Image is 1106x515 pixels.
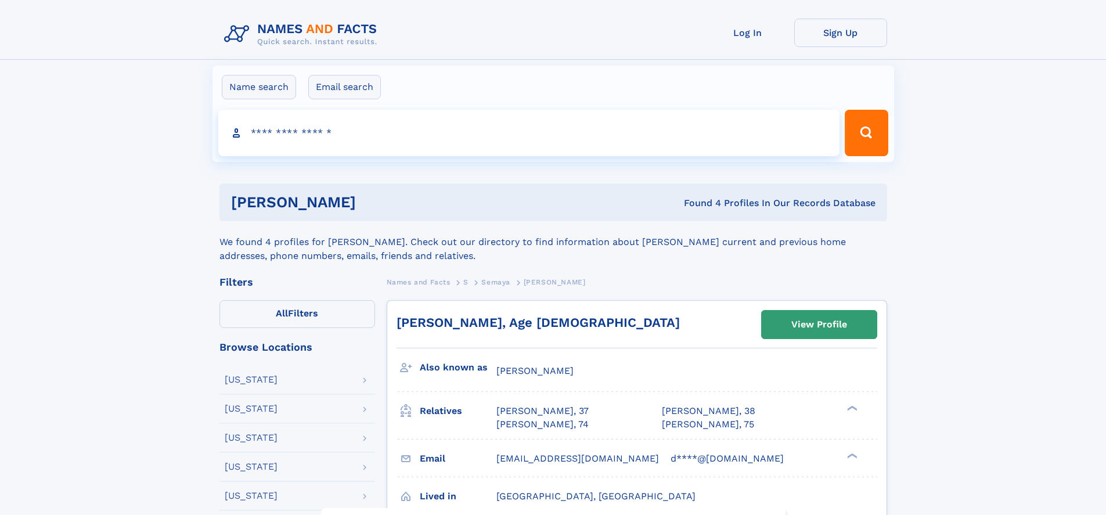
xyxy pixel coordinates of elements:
[219,221,887,263] div: We found 4 profiles for [PERSON_NAME]. Check out our directory to find information about [PERSON_...
[222,75,296,99] label: Name search
[225,375,278,384] div: [US_STATE]
[662,418,754,431] a: [PERSON_NAME], 75
[397,315,680,330] a: [PERSON_NAME], Age [DEMOGRAPHIC_DATA]
[481,278,510,286] span: Semaya
[496,405,589,417] a: [PERSON_NAME], 37
[520,197,876,210] div: Found 4 Profiles In Our Records Database
[845,110,888,156] button: Search Button
[791,311,847,338] div: View Profile
[420,449,496,469] h3: Email
[219,19,387,50] img: Logo Names and Facts
[225,404,278,413] div: [US_STATE]
[496,453,659,464] span: [EMAIL_ADDRESS][DOMAIN_NAME]
[218,110,840,156] input: search input
[219,342,375,352] div: Browse Locations
[496,418,589,431] a: [PERSON_NAME], 74
[762,311,877,338] a: View Profile
[463,275,469,289] a: S
[308,75,381,99] label: Email search
[496,365,574,376] span: [PERSON_NAME]
[225,433,278,442] div: [US_STATE]
[219,277,375,287] div: Filters
[844,452,858,459] div: ❯
[701,19,794,47] a: Log In
[794,19,887,47] a: Sign Up
[481,275,510,289] a: Semaya
[276,308,288,319] span: All
[387,275,451,289] a: Names and Facts
[662,405,755,417] a: [PERSON_NAME], 38
[225,462,278,471] div: [US_STATE]
[420,487,496,506] h3: Lived in
[463,278,469,286] span: S
[496,491,696,502] span: [GEOGRAPHIC_DATA], [GEOGRAPHIC_DATA]
[524,278,586,286] span: [PERSON_NAME]
[420,358,496,377] h3: Also known as
[844,405,858,412] div: ❯
[219,300,375,328] label: Filters
[231,195,520,210] h1: [PERSON_NAME]
[225,491,278,500] div: [US_STATE]
[420,401,496,421] h3: Relatives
